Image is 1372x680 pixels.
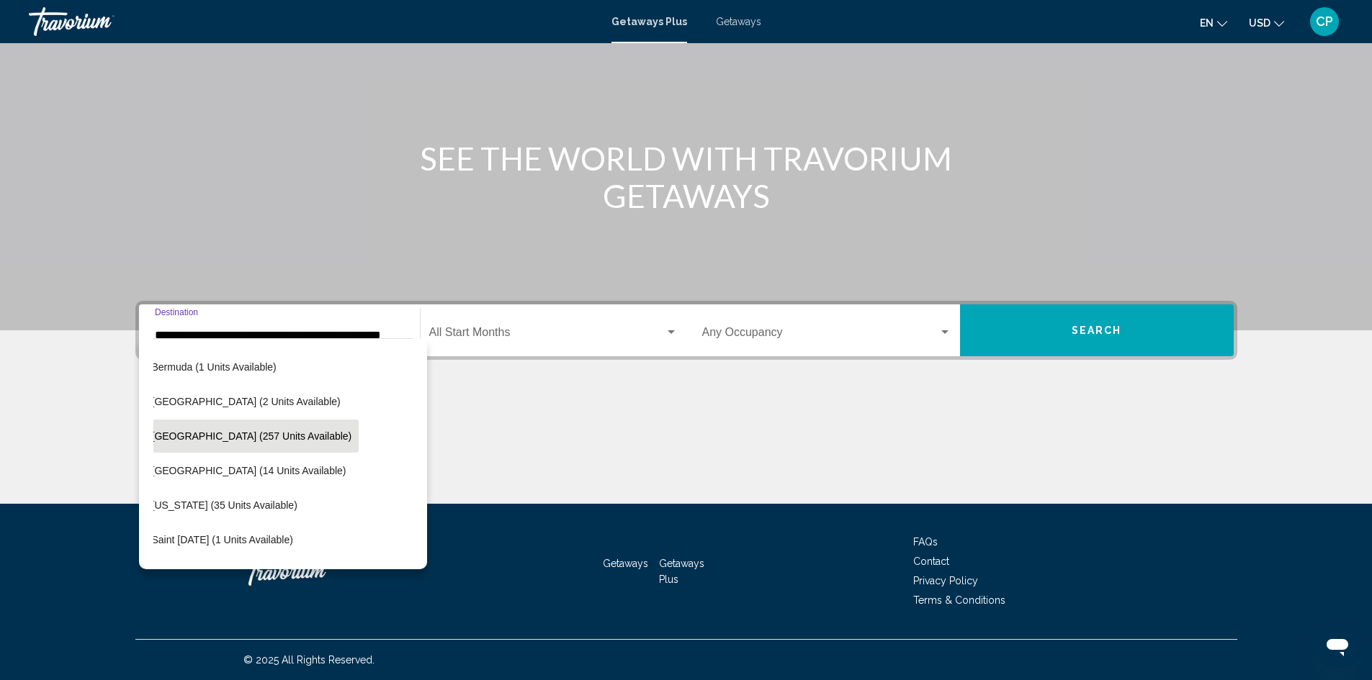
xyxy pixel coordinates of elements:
a: Getaways [716,16,761,27]
button: Search [960,304,1234,356]
div: Search widget [139,304,1234,356]
button: Change language [1200,12,1227,33]
span: CP [1316,14,1333,29]
a: Terms & Conditions [913,594,1005,606]
span: [GEOGRAPHIC_DATA] (2 units available) [152,396,341,407]
span: en [1200,17,1214,29]
span: Search [1072,325,1122,337]
h1: SEE THE WORLD WITH TRAVORIUM GETAWAYS [416,140,956,214]
a: Travorium [29,7,597,36]
button: Bermuda (1 units available) [145,350,284,384]
button: Change currency [1249,12,1284,33]
a: Getaways Plus [659,558,704,585]
span: [GEOGRAPHIC_DATA] (257 units available) [152,430,352,442]
button: [GEOGRAPHIC_DATA] (2 units available) [145,385,348,418]
span: [US_STATE] (35 units available) [152,499,297,511]
a: Getaways [603,558,648,569]
button: [US_STATE] (35 units available) [145,489,305,522]
span: © 2025 All Rights Reserved. [243,654,375,666]
button: [GEOGRAPHIC_DATA] (14 units available) [145,454,354,487]
span: [GEOGRAPHIC_DATA] (14 units available) [152,465,346,476]
a: Travorium [243,550,387,593]
button: User Menu [1306,6,1343,37]
iframe: Button to launch messaging window [1314,622,1360,668]
button: Saint [DATE] (1 units available) [145,523,300,556]
span: USD [1249,17,1270,29]
a: FAQs [913,536,938,548]
button: [GEOGRAPHIC_DATA] (257 units available) [145,420,359,453]
button: [GEOGRAPHIC_DATA] and [GEOGRAPHIC_DATA][PERSON_NAME] (126 units available) [145,558,570,591]
span: Saint [DATE] (1 units available) [152,534,293,545]
span: Bermuda (1 units available) [152,361,277,373]
a: Getaways Plus [611,16,687,27]
a: Contact [913,556,949,567]
a: Privacy Policy [913,575,978,586]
